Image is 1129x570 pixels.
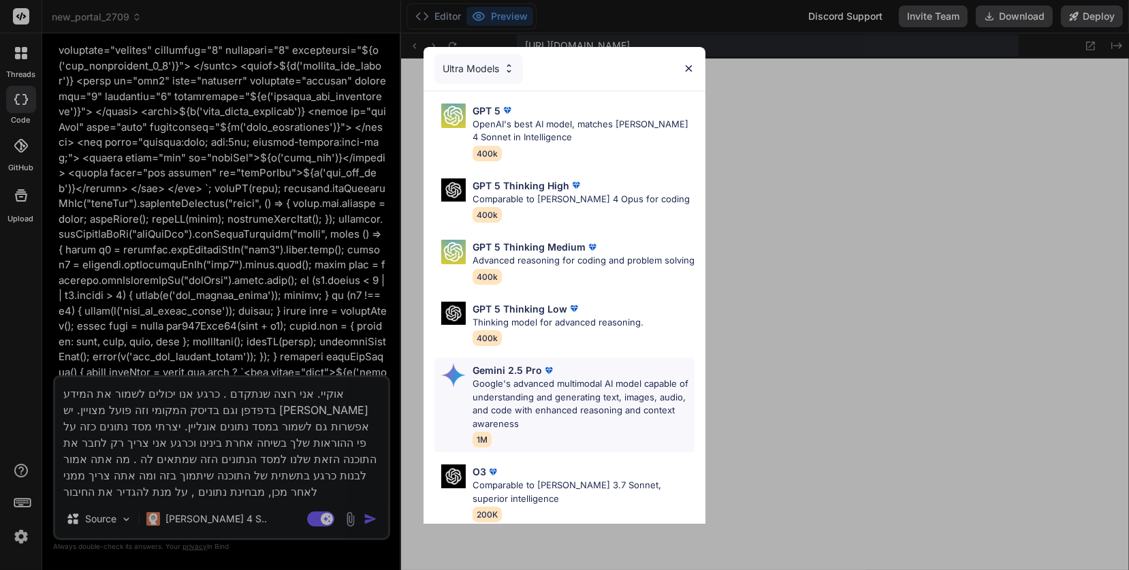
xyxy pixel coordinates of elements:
[683,63,695,74] img: close
[473,118,695,144] p: OpenAI's best AI model, matches [PERSON_NAME] 4 Sonnet in Intelligence
[486,465,500,479] img: premium
[441,104,466,128] img: Pick Models
[473,377,695,430] p: Google's advanced multimodal AI model capable of understanding and generating text, images, audio...
[441,178,466,202] img: Pick Models
[473,269,502,285] span: 400k
[473,104,500,118] p: GPT 5
[500,104,514,117] img: premium
[473,432,492,447] span: 1M
[441,302,466,326] img: Pick Models
[434,54,523,84] div: Ultra Models
[473,240,586,254] p: GPT 5 Thinking Medium
[473,178,569,193] p: GPT 5 Thinking High
[569,178,583,192] img: premium
[473,302,567,316] p: GPT 5 Thinking Low
[473,207,502,223] span: 400k
[567,302,581,315] img: premium
[441,240,466,264] img: Pick Models
[473,363,542,377] p: Gemini 2.5 Pro
[473,330,502,346] span: 400k
[473,146,502,161] span: 400k
[473,254,695,268] p: Advanced reasoning for coding and problem solving
[473,464,486,479] p: O3
[473,193,690,206] p: Comparable to [PERSON_NAME] 4 Opus for coding
[503,63,515,74] img: Pick Models
[441,464,466,488] img: Pick Models
[586,240,599,254] img: premium
[441,363,466,387] img: Pick Models
[473,479,695,505] p: Comparable to [PERSON_NAME] 3.7 Sonnet, superior intelligence
[473,316,643,330] p: Thinking model for advanced reasoning.
[473,507,502,522] span: 200K
[542,364,556,377] img: premium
